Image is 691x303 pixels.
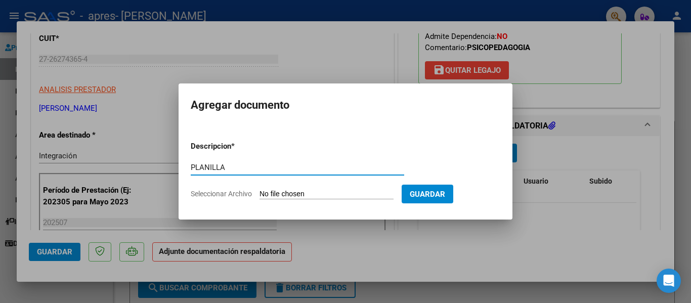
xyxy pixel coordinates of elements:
[191,141,284,152] p: Descripcion
[410,190,445,199] span: Guardar
[402,185,453,203] button: Guardar
[657,269,681,293] div: Open Intercom Messenger
[191,96,500,115] h2: Agregar documento
[191,190,252,198] span: Seleccionar Archivo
